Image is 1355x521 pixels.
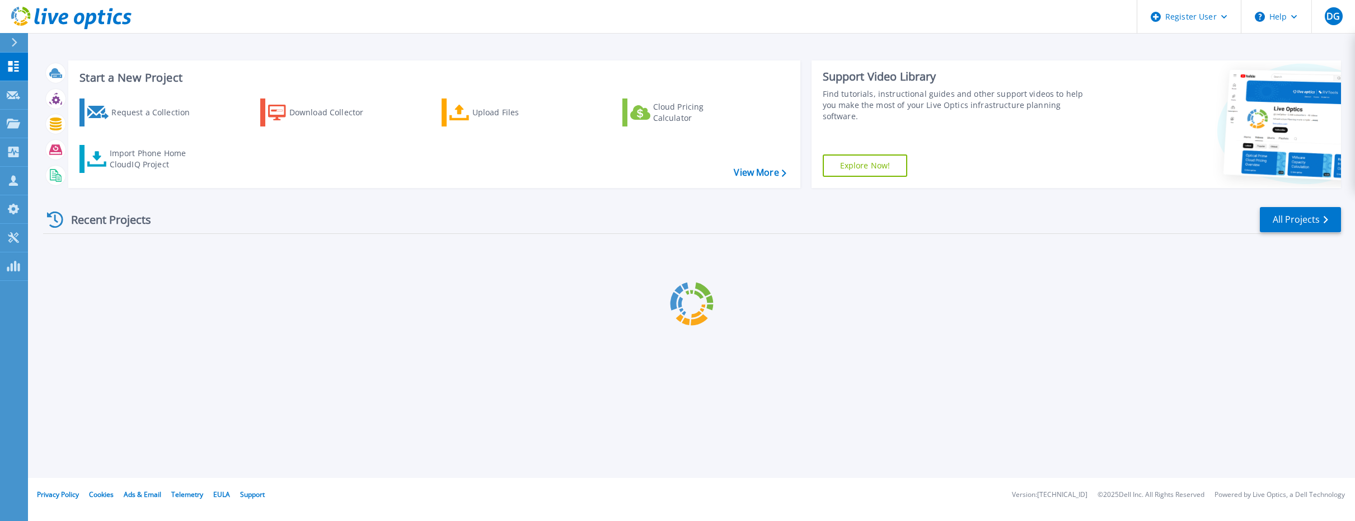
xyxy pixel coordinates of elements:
[171,490,203,499] a: Telemetry
[734,167,786,178] a: View More
[823,88,1096,122] div: Find tutorials, instructional guides and other support videos to help you make the most of your L...
[79,72,786,84] h3: Start a New Project
[240,490,265,499] a: Support
[1215,491,1345,499] li: Powered by Live Optics, a Dell Technology
[442,98,566,126] a: Upload Files
[89,490,114,499] a: Cookies
[43,206,166,233] div: Recent Projects
[1326,12,1340,21] span: DG
[622,98,747,126] a: Cloud Pricing Calculator
[213,490,230,499] a: EULA
[37,490,79,499] a: Privacy Policy
[1260,207,1341,232] a: All Projects
[1012,491,1087,499] li: Version: [TECHNICAL_ID]
[79,98,204,126] a: Request a Collection
[472,101,562,124] div: Upload Files
[823,69,1096,84] div: Support Video Library
[823,154,908,177] a: Explore Now!
[653,101,743,124] div: Cloud Pricing Calculator
[1098,491,1204,499] li: © 2025 Dell Inc. All Rights Reserved
[260,98,385,126] a: Download Collector
[111,101,201,124] div: Request a Collection
[110,148,197,170] div: Import Phone Home CloudIQ Project
[124,490,161,499] a: Ads & Email
[289,101,379,124] div: Download Collector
